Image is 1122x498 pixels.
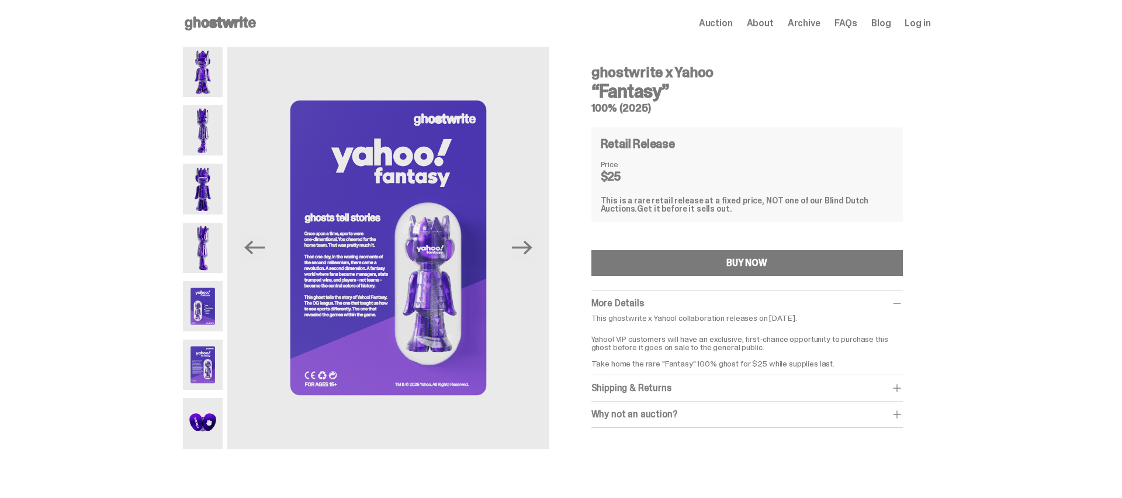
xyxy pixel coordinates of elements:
h4: Retail Release [601,138,675,150]
button: Next [510,235,535,261]
img: Yahoo-HG---5.png [183,281,223,331]
img: Yahoo-HG---3.png [183,164,223,214]
span: Get it before it sells out. [637,203,732,214]
img: Yahoo-HG---7.png [549,47,870,449]
div: Shipping & Returns [591,382,903,394]
div: BUY NOW [726,258,767,268]
img: Yahoo-HG---6.png [227,47,549,449]
button: BUY NOW [591,250,903,276]
div: Why not an auction? [591,409,903,420]
img: Yahoo-HG---4.png [183,223,223,273]
a: Blog [871,19,891,28]
p: Yahoo! VIP customers will have an exclusive, first-chance opportunity to purchase this ghost befo... [591,327,903,368]
span: More Details [591,297,644,309]
p: This ghostwrite x Yahoo! collaboration releases on [DATE]. [591,314,903,322]
a: Auction [699,19,733,28]
dt: Price [601,160,659,168]
h4: ghostwrite x Yahoo [591,65,903,79]
img: Yahoo-HG---2.png [183,105,223,155]
a: Log in [905,19,930,28]
a: Archive [788,19,820,28]
dd: $25 [601,171,659,182]
a: FAQs [834,19,857,28]
h5: 100% (2025) [591,103,903,113]
a: About [747,19,774,28]
h3: “Fantasy” [591,82,903,101]
img: Yahoo-HG---7.png [183,398,223,448]
button: Previous [241,235,267,261]
img: Yahoo-HG---1.png [183,47,223,97]
img: Yahoo-HG---6.png [183,340,223,390]
div: This is a rare retail release at a fixed price, NOT one of our Blind Dutch Auctions. [601,196,894,213]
